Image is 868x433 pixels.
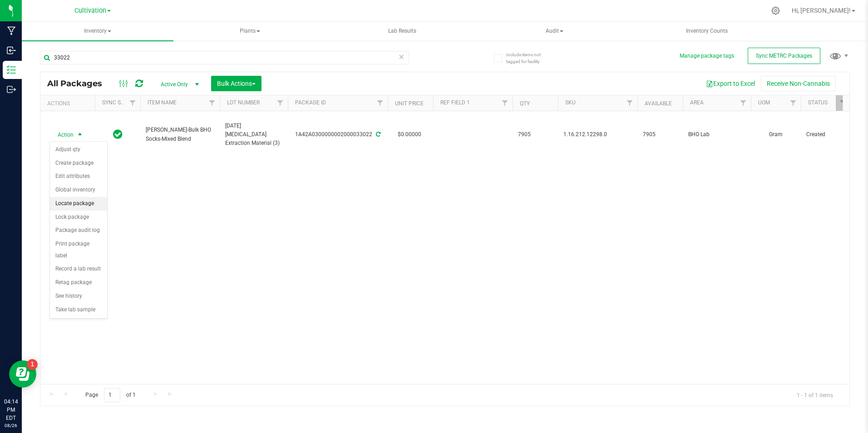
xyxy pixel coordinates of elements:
[631,22,783,41] a: Inventory Counts
[688,130,745,139] span: BHO Lab
[49,128,74,141] span: Action
[47,79,111,89] span: All Packages
[50,143,107,157] li: Adjust qty
[622,95,637,111] a: Filter
[50,211,107,224] li: Lock package
[227,99,260,106] a: Lot Number
[806,130,845,139] span: Created
[736,95,751,111] a: Filter
[113,128,123,141] span: In Sync
[104,388,120,402] input: 1
[789,388,840,402] span: 1 - 1 of 1 items
[808,99,828,106] a: Status
[643,130,677,139] span: 7905
[295,99,326,106] a: Package ID
[375,131,380,138] span: Sync from Compliance System
[4,398,18,422] p: 04:14 PM EDT
[211,76,261,91] button: Bulk Actions
[50,183,107,197] li: Global inventory
[146,126,214,143] span: [PERSON_NAME]-Bulk BHO Socks-Mixed Blend
[50,237,107,262] li: Print package label
[645,100,672,107] a: Available
[7,26,16,35] inline-svg: Manufacturing
[786,95,801,111] a: Filter
[225,122,282,148] span: [DATE] [MEDICAL_DATA] Extraction Material (3)
[479,22,631,41] a: Audit
[9,360,36,388] iframe: Resource center
[326,22,478,41] a: Lab Results
[565,99,576,106] a: SKU
[50,170,107,183] li: Edit attributes
[792,7,851,14] span: Hi, [PERSON_NAME]!
[174,22,326,41] a: Plants
[770,6,781,15] div: Manage settings
[563,130,632,139] span: 1.16.212.12298.0
[376,27,429,35] span: Lab Results
[217,80,256,87] span: Bulk Actions
[395,100,424,107] a: Unit Price
[50,197,107,211] li: Locate package
[674,27,740,35] span: Inventory Counts
[373,95,388,111] a: Filter
[22,22,173,41] a: Inventory
[74,128,86,141] span: select
[273,95,288,111] a: Filter
[50,262,107,276] li: Record a lab result
[7,46,16,55] inline-svg: Inbound
[479,22,630,40] span: Audit
[27,359,38,370] iframe: Resource center unread badge
[50,157,107,170] li: Create package
[7,85,16,94] inline-svg: Outbound
[761,76,836,91] button: Receive Non-Cannabis
[7,65,16,74] inline-svg: Inventory
[700,76,761,91] button: Export to Excel
[506,51,552,65] span: Include items not tagged for facility
[74,7,106,15] span: Cultivation
[748,48,820,64] button: Sync METRC Packages
[393,128,426,141] span: $0.00000
[50,290,107,303] li: See history
[175,22,325,40] span: Plants
[756,130,795,139] span: Gram
[690,99,704,106] a: Area
[836,95,851,111] a: Filter
[50,303,107,317] li: Take lab sample
[205,95,220,111] a: Filter
[758,99,770,106] a: UOM
[50,224,107,237] li: Package audit log
[399,51,405,63] span: Clear
[78,388,143,402] span: Page of 1
[125,95,140,111] a: Filter
[102,99,137,106] a: Sync Status
[520,100,530,107] a: Qty
[50,276,107,290] li: Retag package
[756,53,812,59] span: Sync METRC Packages
[40,51,409,64] input: Search Package ID, Item Name, SKU, Lot or Part Number...
[4,422,18,429] p: 08/26
[440,99,470,106] a: Ref Field 1
[680,52,734,60] button: Manage package tags
[286,130,389,139] div: 1A42A0300000002000033022
[148,99,177,106] a: Item Name
[518,130,552,139] span: 7905
[47,100,91,107] div: Actions
[498,95,513,111] a: Filter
